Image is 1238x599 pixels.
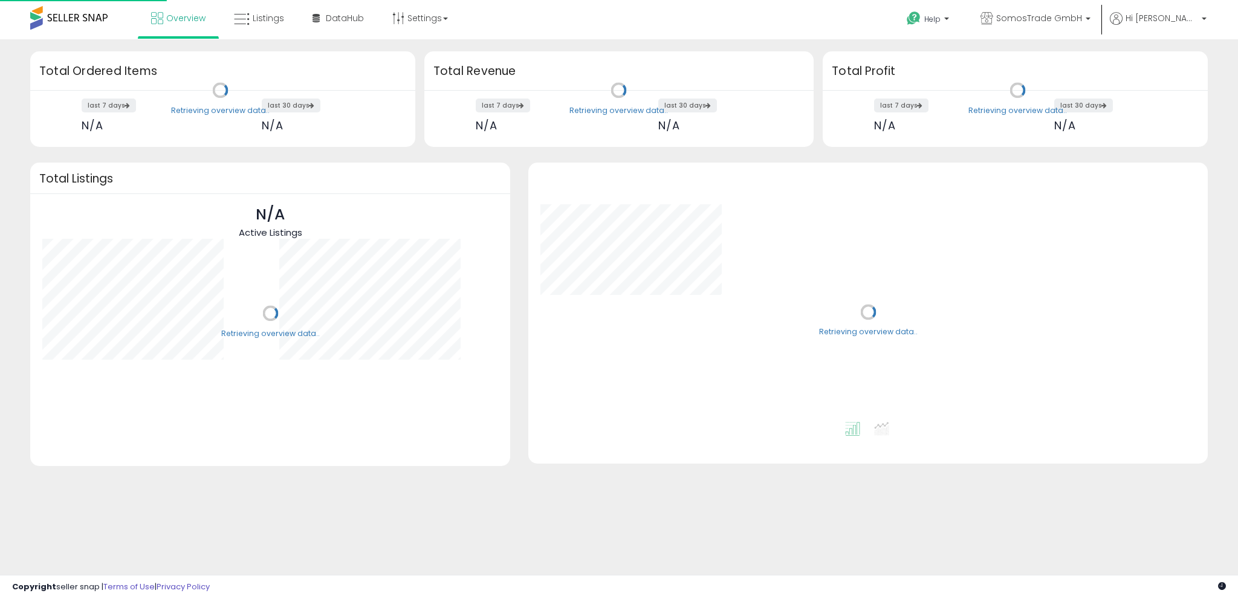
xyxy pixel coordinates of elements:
[897,2,961,39] a: Help
[819,327,918,338] div: Retrieving overview data..
[968,105,1067,116] div: Retrieving overview data..
[171,105,270,116] div: Retrieving overview data..
[996,12,1082,24] span: SomosTrade GmbH
[221,328,320,339] div: Retrieving overview data..
[326,12,364,24] span: DataHub
[924,14,941,24] span: Help
[253,12,284,24] span: Listings
[166,12,206,24] span: Overview
[1126,12,1198,24] span: Hi [PERSON_NAME]
[569,105,668,116] div: Retrieving overview data..
[906,11,921,26] i: Get Help
[1110,12,1207,39] a: Hi [PERSON_NAME]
